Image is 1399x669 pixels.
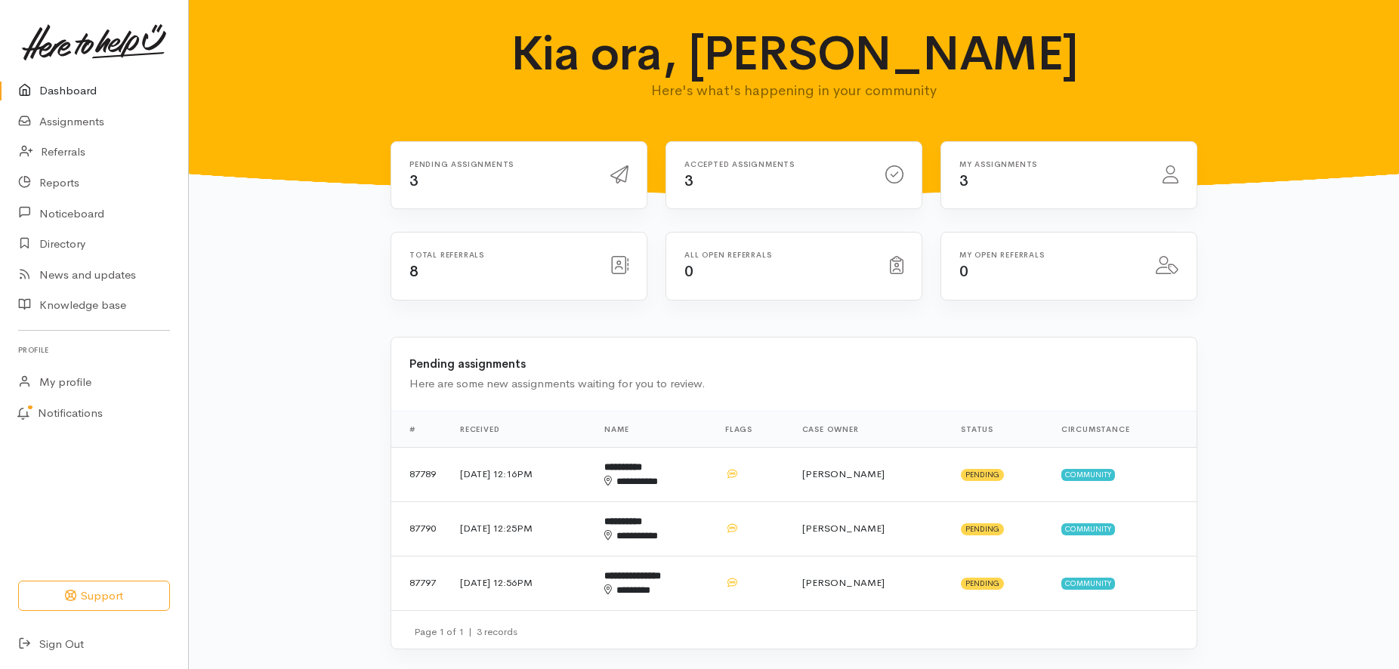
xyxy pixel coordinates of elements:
[592,411,713,447] th: Name
[790,556,950,610] td: [PERSON_NAME]
[391,411,448,447] th: #
[684,171,693,190] span: 3
[409,171,418,190] span: 3
[468,625,472,638] span: |
[510,27,1079,80] h1: Kia ora, [PERSON_NAME]
[684,160,867,168] h6: Accepted assignments
[684,262,693,281] span: 0
[961,469,1004,481] span: Pending
[961,523,1004,535] span: Pending
[18,581,170,612] button: Support
[790,501,950,556] td: [PERSON_NAME]
[448,447,592,501] td: [DATE] 12:16PM
[448,411,592,447] th: Received
[949,411,1049,447] th: Status
[959,160,1144,168] h6: My assignments
[790,447,950,501] td: [PERSON_NAME]
[959,171,968,190] span: 3
[684,251,872,259] h6: All open referrals
[409,262,418,281] span: 8
[1049,411,1197,447] th: Circumstance
[713,411,790,447] th: Flags
[1061,469,1115,481] span: Community
[510,80,1079,101] p: Here's what's happening in your community
[409,375,1178,393] div: Here are some new assignments waiting for you to review.
[409,356,526,371] b: Pending assignments
[1061,523,1115,535] span: Community
[409,160,592,168] h6: Pending assignments
[1061,578,1115,590] span: Community
[391,501,448,556] td: 87790
[448,501,592,556] td: [DATE] 12:25PM
[448,556,592,610] td: [DATE] 12:56PM
[391,447,448,501] td: 87789
[961,578,1004,590] span: Pending
[409,251,592,259] h6: Total referrals
[959,262,968,281] span: 0
[959,251,1138,259] h6: My open referrals
[414,625,517,638] small: Page 1 of 1 3 records
[18,340,170,360] h6: Profile
[790,411,950,447] th: Case Owner
[391,556,448,610] td: 87797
